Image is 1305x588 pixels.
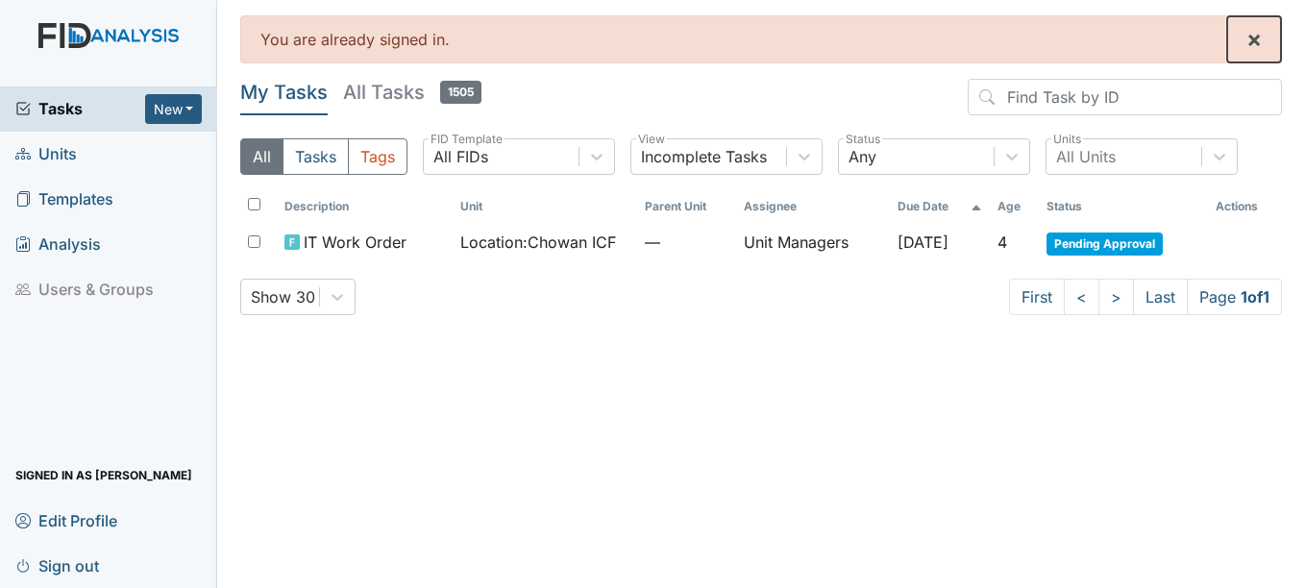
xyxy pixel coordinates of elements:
[453,190,637,223] th: Toggle SortBy
[736,190,890,223] th: Assignee
[145,94,203,124] button: New
[1039,190,1208,223] th: Toggle SortBy
[1227,16,1281,62] button: ×
[1241,287,1269,306] strong: 1 of 1
[440,81,481,104] span: 1505
[240,138,407,175] div: Type filter
[433,145,488,168] div: All FIDs
[343,79,481,106] h5: All Tasks
[15,184,113,214] span: Templates
[240,79,328,106] h5: My Tasks
[645,231,728,254] span: —
[968,79,1282,115] input: Find Task by ID
[1208,190,1282,223] th: Actions
[1098,279,1134,315] a: >
[15,97,145,120] a: Tasks
[240,138,283,175] button: All
[15,505,117,535] span: Edit Profile
[736,223,890,263] td: Unit Managers
[1246,25,1262,53] span: ×
[15,460,192,490] span: Signed in as [PERSON_NAME]
[1046,233,1163,256] span: Pending Approval
[460,231,616,254] span: Location : Chowan ICF
[990,190,1039,223] th: Toggle SortBy
[304,231,406,254] span: IT Work Order
[251,285,315,308] div: Show 30
[1064,279,1099,315] a: <
[348,138,407,175] button: Tags
[898,233,948,252] span: [DATE]
[890,190,990,223] th: Toggle SortBy
[248,198,260,210] input: Toggle All Rows Selected
[1009,279,1065,315] a: First
[15,230,101,259] span: Analysis
[15,139,77,169] span: Units
[283,138,349,175] button: Tasks
[15,551,99,580] span: Sign out
[637,190,736,223] th: Toggle SortBy
[240,15,1282,63] div: You are already signed in.
[1009,279,1282,315] nav: task-pagination
[849,145,876,168] div: Any
[1056,145,1116,168] div: All Units
[1133,279,1188,315] a: Last
[277,190,453,223] th: Toggle SortBy
[641,145,767,168] div: Incomplete Tasks
[997,233,1007,252] span: 4
[1187,279,1282,315] span: Page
